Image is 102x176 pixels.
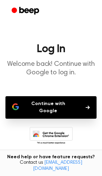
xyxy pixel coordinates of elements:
h1: Log In [5,44,97,55]
a: Beep [7,4,45,18]
span: Contact us [4,160,98,172]
button: Continue with Google [5,96,97,119]
p: Welcome back! Continue with Google to log in. [5,60,97,77]
a: [EMAIL_ADDRESS][DOMAIN_NAME] [33,160,82,171]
